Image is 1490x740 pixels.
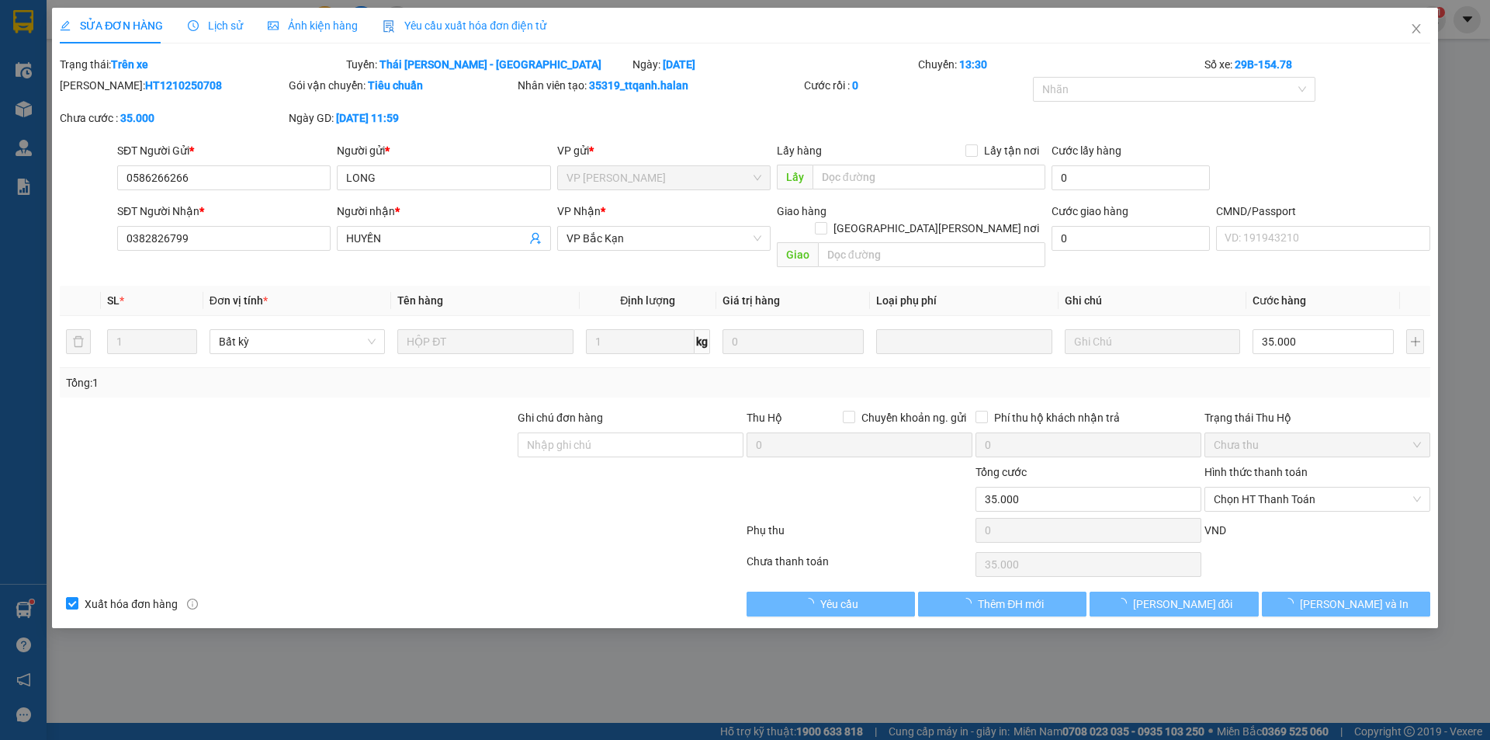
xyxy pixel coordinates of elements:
[60,20,71,31] span: edit
[66,329,91,354] button: delete
[379,58,601,71] b: Thái [PERSON_NAME] - [GEOGRAPHIC_DATA]
[397,329,573,354] input: VD: Bàn, Ghế
[1052,165,1210,190] input: Cước lấy hàng
[518,412,603,424] label: Ghi chú đơn hàng
[1204,524,1226,537] span: VND
[1214,433,1421,457] span: Chưa thu
[1300,596,1409,613] span: [PERSON_NAME] và In
[337,203,550,220] div: Người nhận
[1052,226,1210,251] input: Cước giao hàng
[722,294,780,307] span: Giá trị hàng
[1052,144,1121,157] label: Cước lấy hàng
[1116,598,1133,609] span: loading
[917,56,1203,73] div: Chuyến:
[747,592,915,617] button: Yêu cầu
[518,77,801,94] div: Nhân viên tạo:
[620,294,675,307] span: Định lượng
[1214,488,1421,511] span: Chọn HT Thanh Toán
[78,596,184,613] span: Xuất hóa đơn hàng
[1262,592,1430,617] button: [PERSON_NAME] và In
[1204,409,1430,426] div: Trạng thái Thu Hộ
[1133,596,1233,613] span: [PERSON_NAME] đổi
[959,58,987,71] b: 13:30
[60,77,286,94] div: [PERSON_NAME]:
[368,79,423,92] b: Tiêu chuẩn
[60,109,286,127] div: Chưa cước :
[777,165,813,189] span: Lấy
[1052,205,1128,217] label: Cước giao hàng
[988,409,1126,426] span: Phí thu hộ khách nhận trả
[818,242,1045,267] input: Dọc đường
[117,142,331,159] div: SĐT Người Gửi
[1065,329,1240,354] input: Ghi Chú
[975,466,1027,478] span: Tổng cước
[268,19,358,32] span: Ảnh kiện hàng
[827,220,1045,237] span: [GEOGRAPHIC_DATA][PERSON_NAME] nơi
[557,142,771,159] div: VP gửi
[663,58,695,71] b: [DATE]
[337,142,550,159] div: Người gửi
[978,596,1044,613] span: Thêm ĐH mới
[747,412,782,424] span: Thu Hộ
[820,596,858,613] span: Yêu cầu
[813,165,1045,189] input: Dọc đường
[961,598,978,609] span: loading
[289,109,515,127] div: Ngày GD:
[60,19,163,32] span: SỬA ĐƠN HÀNG
[1059,286,1246,316] th: Ghi chú
[978,142,1045,159] span: Lấy tận nơi
[567,227,761,250] span: VP Bắc Kạn
[58,56,345,73] div: Trạng thái:
[745,522,974,549] div: Phụ thu
[289,77,515,94] div: Gói vận chuyển:
[1090,592,1258,617] button: [PERSON_NAME] đổi
[567,166,761,189] span: VP Hoàng Văn Thụ
[187,599,198,610] span: info-circle
[1283,598,1300,609] span: loading
[188,20,199,31] span: clock-circle
[589,79,688,92] b: 35319_ttqanh.halan
[803,598,820,609] span: loading
[383,19,546,32] span: Yêu cầu xuất hóa đơn điện tử
[188,19,243,32] span: Lịch sử
[1203,56,1432,73] div: Số xe:
[918,592,1086,617] button: Thêm ĐH mới
[345,56,631,73] div: Tuyến:
[111,58,148,71] b: Trên xe
[117,203,331,220] div: SĐT Người Nhận
[120,112,154,124] b: 35.000
[1204,466,1308,478] label: Hình thức thanh toán
[1253,294,1306,307] span: Cước hàng
[1395,8,1438,51] button: Close
[397,294,443,307] span: Tên hàng
[268,20,279,31] span: picture
[529,232,542,245] span: user-add
[722,329,864,354] input: 0
[1216,203,1429,220] div: CMND/Passport
[518,433,743,457] input: Ghi chú đơn hàng
[107,294,120,307] span: SL
[219,330,376,353] span: Bất kỳ
[804,77,1030,94] div: Cước rồi :
[695,329,710,354] span: kg
[870,286,1058,316] th: Loại phụ phí
[210,294,268,307] span: Đơn vị tính
[631,56,917,73] div: Ngày:
[1410,23,1422,35] span: close
[145,79,222,92] b: HT1210250708
[1406,329,1423,354] button: plus
[777,144,822,157] span: Lấy hàng
[66,374,575,391] div: Tổng: 1
[383,20,395,33] img: icon
[777,205,826,217] span: Giao hàng
[852,79,858,92] b: 0
[855,409,972,426] span: Chuyển khoản ng. gửi
[1235,58,1292,71] b: 29B-154.78
[745,553,974,580] div: Chưa thanh toán
[336,112,399,124] b: [DATE] 11:59
[557,205,601,217] span: VP Nhận
[777,242,818,267] span: Giao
